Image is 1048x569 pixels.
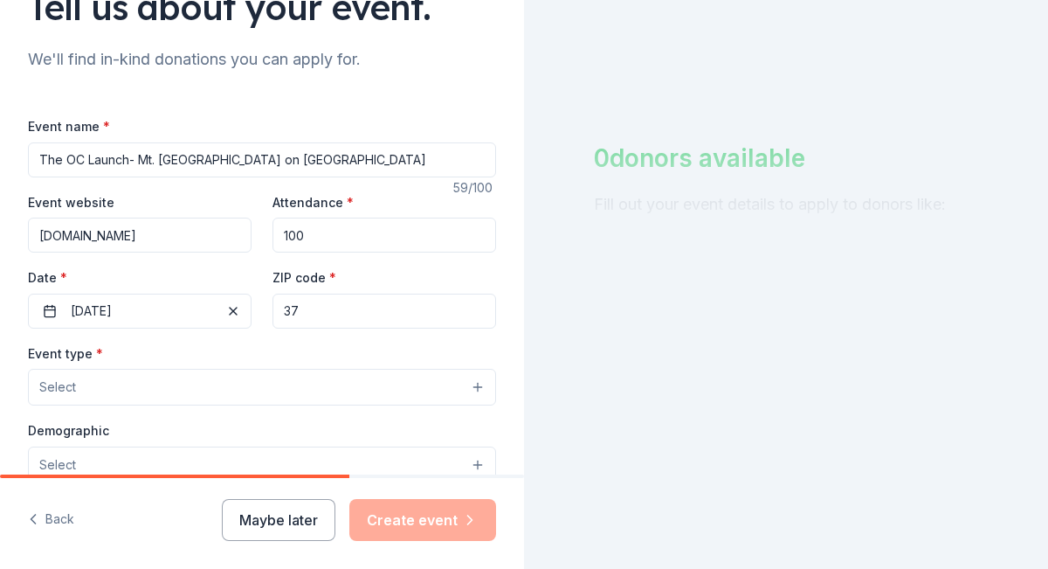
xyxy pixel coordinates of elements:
[272,294,496,329] input: 12345 (U.S. only)
[28,218,252,253] input: https://www...
[28,118,110,135] label: Event name
[28,45,496,73] div: We'll find in-kind donations you can apply for.
[272,218,496,253] input: 20
[222,499,335,541] button: Maybe later
[272,194,354,212] label: Attendance
[28,269,252,287] label: Date
[39,455,76,475] span: Select
[39,377,76,398] span: Select
[28,422,109,440] label: Demographic
[28,294,252,329] button: [DATE]
[28,447,496,483] button: Select
[272,269,336,287] label: ZIP code
[28,345,103,363] label: Event type
[28,142,496,177] input: Spring Fundraiser
[453,177,496,198] div: 59 /100
[28,502,74,538] button: Back
[28,194,114,212] label: Event website
[28,369,496,406] button: Select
